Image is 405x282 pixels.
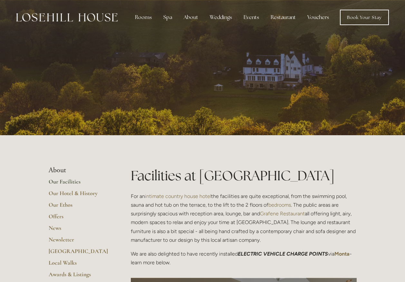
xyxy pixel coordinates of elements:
p: For an the facilities are quite exceptional, from the swimming pool, sauna and hot tub on the ter... [131,192,357,244]
em: ELECTRIC VEHICLE CHARGE POINTS [238,251,328,257]
a: Our Hotel & History [49,190,110,201]
a: bedrooms [268,202,291,208]
a: Our Facilities [49,178,110,190]
div: Events [238,11,264,24]
a: Offers [49,213,110,224]
a: intimate country house hotel [145,193,211,199]
a: Local Walks [49,259,110,271]
p: We are also delighted to have recently installed via - learn more below. [131,249,357,267]
div: About [178,11,203,24]
a: Vouchers [302,11,334,24]
li: About [49,166,110,174]
a: Monta [334,251,350,257]
a: Our Ethos [49,201,110,213]
div: Restaurant [265,11,301,24]
a: Grafene Restaurant [260,211,305,217]
div: Spa [158,11,177,24]
a: Newsletter [49,236,110,248]
h1: Facilities at [GEOGRAPHIC_DATA] [131,166,357,185]
a: [GEOGRAPHIC_DATA] [49,248,110,259]
div: Weddings [205,11,237,24]
a: News [49,224,110,236]
img: Losehill House [16,13,118,22]
div: Rooms [130,11,157,24]
a: Book Your Stay [340,10,389,25]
